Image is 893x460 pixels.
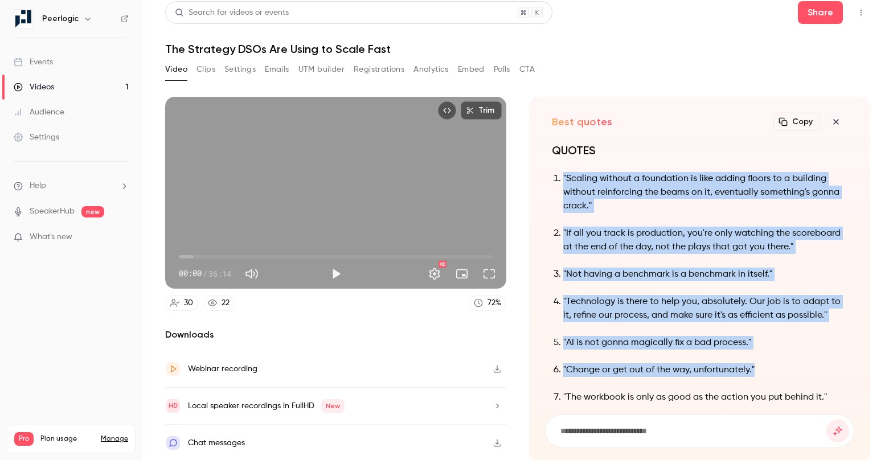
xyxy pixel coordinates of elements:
[165,295,198,311] a: 30
[30,180,46,192] span: Help
[354,60,404,79] button: Registrations
[325,262,347,285] button: Play
[469,295,506,311] a: 72%
[321,399,345,413] span: New
[563,336,847,350] p: "AI is not gonna magically fix a bad process."
[563,172,847,213] p: "Scaling without a foundation is like adding floors to a building without reinforcing the beams o...
[298,60,345,79] button: UTM builder
[14,56,53,68] div: Events
[184,297,193,309] div: 30
[14,10,32,28] img: Peerlogic
[101,434,128,443] a: Manage
[519,60,535,79] button: CTA
[461,101,502,120] button: Trim
[208,268,231,280] span: 36:14
[14,106,64,118] div: Audience
[222,297,230,309] div: 22
[40,434,94,443] span: Plan usage
[203,295,235,311] a: 22
[188,436,245,450] div: Chat messages
[30,206,75,217] a: SpeakerHub
[179,268,202,280] span: 00:00
[552,142,847,158] h1: QUOTES
[563,227,847,254] p: "If all you track is production, you're only watching the scoreboard at the end of the day, not t...
[563,268,847,281] p: "Not having a benchmark is a benchmark in itself."
[798,1,843,24] button: Share
[165,60,187,79] button: Video
[179,268,231,280] div: 00:00
[115,232,129,243] iframe: Noticeable Trigger
[494,60,510,79] button: Polls
[188,362,257,376] div: Webinar recording
[488,297,501,309] div: 72 %
[439,261,446,268] div: HD
[265,60,289,79] button: Emails
[413,60,449,79] button: Analytics
[450,262,473,285] button: Turn on miniplayer
[14,81,54,93] div: Videos
[423,262,446,285] button: Settings
[81,206,104,217] span: new
[165,328,506,342] h2: Downloads
[563,295,847,322] p: "Technology is there to help you, absolutely. Our job is to adapt to it, refine our process, and ...
[203,268,207,280] span: /
[14,432,34,446] span: Pro
[224,60,256,79] button: Settings
[30,231,72,243] span: What's new
[438,101,456,120] button: Embed video
[165,42,870,56] h1: The Strategy DSOs Are Using to Scale Fast
[458,60,485,79] button: Embed
[563,391,847,404] p: "The workbook is only as good as the action you put behind it."
[240,262,263,285] button: Mute
[175,7,289,19] div: Search for videos or events
[852,3,870,22] button: Top Bar Actions
[196,60,215,79] button: Clips
[552,115,612,129] h2: Best quotes
[14,132,59,143] div: Settings
[773,113,820,131] button: Copy
[478,262,501,285] button: Full screen
[188,399,345,413] div: Local speaker recordings in FullHD
[563,363,847,377] p: "Change or get out of the way, unfortunately."
[14,180,129,192] li: help-dropdown-opener
[42,13,79,24] h6: Peerlogic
